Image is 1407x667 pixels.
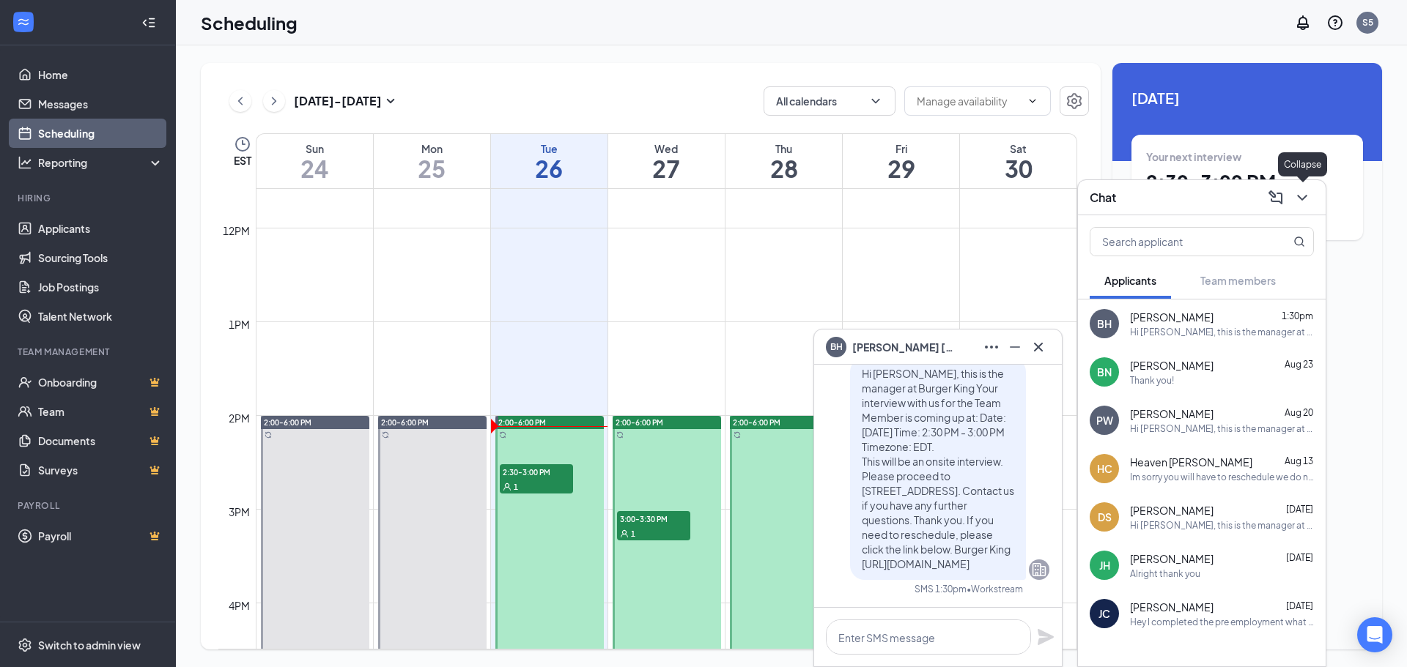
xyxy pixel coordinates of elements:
[1130,374,1174,387] div: Thank you!
[38,214,163,243] a: Applicants
[374,134,490,188] a: August 25, 2025
[862,367,1014,570] span: Hi [PERSON_NAME], this is the manager at Burger King Your interview with us for the Team Member i...
[18,499,160,512] div: Payroll
[233,92,248,110] svg: ChevronLeft
[38,89,163,119] a: Messages
[960,156,1077,181] h1: 30
[38,638,141,652] div: Switch to admin view
[226,410,253,426] div: 2pm
[1146,170,1348,195] h1: 2:30 - 3:00 PM
[1130,567,1200,580] div: Alright thank you
[234,153,251,168] span: EST
[38,155,164,170] div: Reporting
[374,141,490,156] div: Mon
[1293,189,1311,206] svg: ChevronDown
[16,15,31,29] svg: WorkstreamLogo
[1130,519,1314,532] div: Hi [PERSON_NAME], this is the manager at Burger King Your interview with us for the Hourly Shift ...
[500,464,573,479] span: 2:30-3:00 PM
[843,156,959,181] h1: 29
[1357,617,1392,652] div: Open Intercom Messenger
[1097,316,1112,331] div: BH
[616,431,624,439] svg: Sync
[265,431,272,439] svg: Sync
[1098,510,1112,524] div: DS
[1096,413,1113,428] div: PW
[220,223,253,239] div: 12pm
[764,86,895,116] button: All calendarsChevronDown
[1130,326,1314,338] div: Hi [PERSON_NAME], this is the manager at Burger King Your interview with us for the Team Member i...
[18,192,160,204] div: Hiring
[616,417,663,428] span: 2:00-6:00 PM
[1267,189,1285,206] svg: ComposeMessage
[498,417,546,428] span: 2:00-6:00 PM
[374,156,490,181] h1: 25
[226,504,253,520] div: 3pm
[1130,503,1214,518] span: [PERSON_NAME]
[264,417,311,428] span: 2:00-6:00 PM
[1290,186,1314,209] button: ChevronDown
[1294,14,1312,31] svg: Notifications
[226,316,253,332] div: 1pm
[608,141,725,156] div: Wed
[38,521,163,551] a: PayrollCrown
[499,431,506,439] svg: Sync
[234,135,251,153] svg: Clock
[631,529,635,539] span: 1
[1130,455,1252,469] span: Heaven [PERSON_NAME]
[1282,310,1313,321] span: 1:30pm
[1131,86,1363,109] span: [DATE]
[38,426,163,455] a: DocumentsCrown
[38,60,163,89] a: Home
[141,15,156,30] svg: Collapse
[1130,358,1214,373] span: [PERSON_NAME]
[725,134,842,188] a: August 28, 2025
[1285,407,1313,418] span: Aug 20
[1030,561,1048,578] svg: Company
[620,529,629,538] svg: User
[491,156,608,181] h1: 26
[381,417,429,428] span: 2:00-6:00 PM
[382,92,399,110] svg: SmallChevronDown
[514,482,518,492] span: 1
[294,93,382,109] h3: [DATE] - [DATE]
[256,156,373,181] h1: 24
[1097,461,1112,476] div: HC
[18,155,32,170] svg: Analysis
[1130,600,1214,614] span: [PERSON_NAME]
[1037,628,1055,646] svg: Plane
[608,156,725,181] h1: 27
[382,431,389,439] svg: Sync
[38,397,163,426] a: TeamCrown
[256,141,373,156] div: Sun
[256,134,373,188] a: August 24, 2025
[263,90,285,112] button: ChevronRight
[980,335,1003,359] button: Ellipses
[491,141,608,156] div: Tue
[1097,365,1112,379] div: BN
[503,482,512,491] svg: User
[1200,274,1276,287] span: Team members
[1003,335,1027,359] button: Minimize
[1130,471,1314,483] div: Im sorry you will have to reschedule we do not do interviews during lunch hours
[1130,406,1214,421] span: [PERSON_NAME]
[267,92,281,110] svg: ChevronRight
[1326,14,1344,31] svg: QuestionInfo
[1104,274,1156,287] span: Applicants
[201,10,298,35] h1: Scheduling
[229,90,251,112] button: ChevronLeft
[843,141,959,156] div: Fri
[1030,338,1047,356] svg: Cross
[38,119,163,148] a: Scheduling
[852,339,955,355] span: [PERSON_NAME] [PERSON_NAME]
[725,156,842,181] h1: 28
[38,243,163,272] a: Sourcing Tools
[1146,149,1348,164] div: Your next interview
[1130,310,1214,324] span: [PERSON_NAME]
[725,141,842,156] div: Thu
[1006,338,1024,356] svg: Minimize
[1130,551,1214,566] span: [PERSON_NAME]
[1293,236,1305,247] svg: MagnifyingGlass
[1027,95,1038,107] svg: ChevronDown
[843,134,959,188] a: August 29, 2025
